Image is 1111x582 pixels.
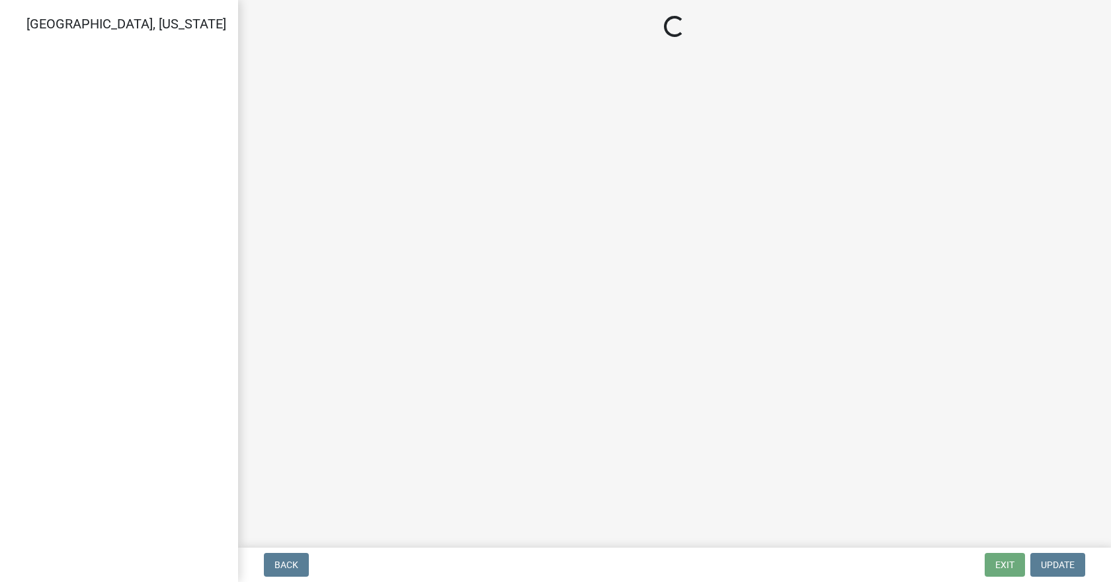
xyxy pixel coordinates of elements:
[274,560,298,570] span: Back
[985,553,1025,577] button: Exit
[1030,553,1085,577] button: Update
[26,16,226,32] span: [GEOGRAPHIC_DATA], [US_STATE]
[1041,560,1075,570] span: Update
[264,553,309,577] button: Back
